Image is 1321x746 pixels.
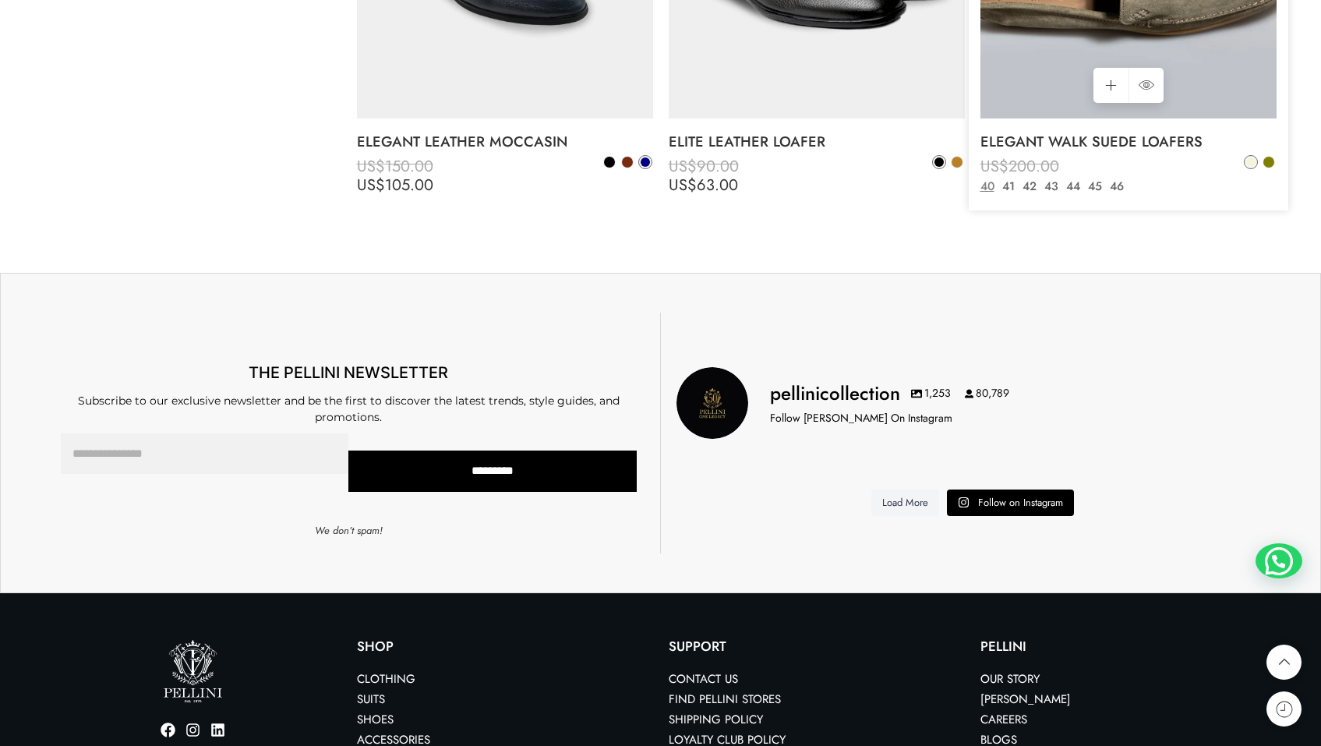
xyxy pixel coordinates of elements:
h3: pellinicollection [770,380,900,407]
a: Black [932,155,946,169]
bdi: 105.00 [357,174,433,196]
a: Brown [620,155,634,169]
a: 43 [1040,178,1062,196]
bdi: 90.00 [669,155,739,178]
span: Load More [882,495,928,510]
a: 46 [1106,178,1128,196]
a: Our Story [980,670,1040,688]
span: US$ [980,174,1008,196]
em: We don’t spam! [315,523,383,538]
a: Careers [980,711,1027,728]
a: Find Pellini Stores [669,691,781,708]
bdi: 63.00 [669,174,738,196]
p: PELLINI [980,640,1277,653]
span: 80,789 [965,386,1009,401]
a: Olive [1262,155,1276,169]
span: Follow on Instagram [978,495,1063,510]
a: QUICK SHOP [1129,68,1164,103]
a: Black [602,155,616,169]
bdi: 150.00 [357,155,433,178]
a: Clothing [357,670,415,688]
span: US$ [357,174,385,196]
span: US$ [669,174,697,196]
p: Shop [357,640,653,653]
a: ELEGANT WALK SUEDE LOAFERS [980,126,1277,157]
a: Beige [1244,155,1258,169]
a: 44 [1062,178,1084,196]
a: Pellini Collection pellinicollection 1,253 80,789 Follow [PERSON_NAME] On Instagram [676,367,1269,439]
svg: Instagram [958,497,970,508]
a: Instagram Follow on Instagram [947,490,1074,516]
a: [PERSON_NAME] [980,691,1071,708]
a: 42 [1019,178,1040,196]
a: Shipping Policy [669,711,763,728]
a: 45 [1084,178,1106,196]
span: US$ [357,155,385,178]
p: Follow [PERSON_NAME] On Instagram [770,410,952,426]
a: Load More [871,490,939,516]
span: US$ [669,155,697,178]
bdi: 140.00 [980,174,1058,196]
a: ELITE LEATHER LOAFER [669,126,965,157]
a: Contact us [669,670,738,688]
input: Email Address * [61,433,349,475]
span: 1,253 [911,386,951,401]
span: US$ [980,155,1008,178]
a: Camel [950,155,964,169]
a: Select options for “ELEGANT WALK SUEDE LOAFERS” [1093,68,1129,103]
a: Suits [357,691,385,708]
span: Subscribe to our exclusive newsletter and be the first to discover the latest trends, style guide... [78,394,620,424]
p: SUPPORT [669,640,965,653]
a: Navy [638,155,652,169]
a: 41 [998,178,1019,196]
bdi: 200.00 [980,155,1059,178]
span: THE PELLINI NEWSLETTER [249,363,448,382]
a: Shoes [357,711,394,728]
a: ELEGANT LEATHER MOCCASIN [357,126,653,157]
a: 40 [977,178,998,196]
